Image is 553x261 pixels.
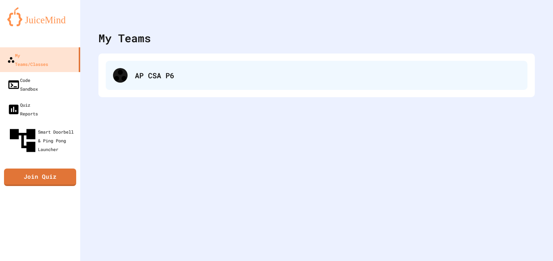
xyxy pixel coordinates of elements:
img: logo-orange.svg [7,7,73,26]
div: My Teams [98,30,151,46]
div: Smart Doorbell & Ping Pong Launcher [7,125,77,156]
div: My Teams/Classes [7,51,48,68]
a: Join Quiz [4,169,76,186]
div: Quiz Reports [7,100,38,118]
div: Code Sandbox [7,76,38,93]
div: AP CSA P6 [135,70,520,81]
div: AP CSA P6 [106,61,527,90]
